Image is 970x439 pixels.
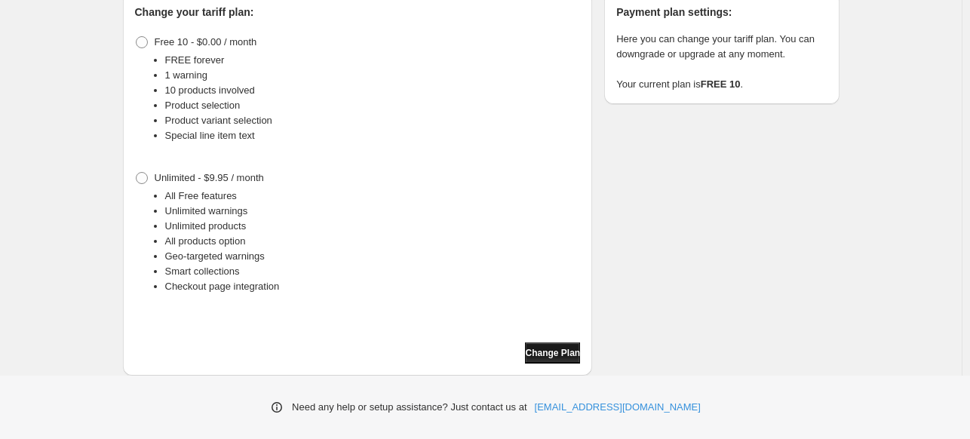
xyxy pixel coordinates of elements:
[165,53,581,68] li: FREE forever
[525,347,580,359] span: Change Plan
[525,342,580,364] button: Change Plan
[165,279,581,294] li: Checkout page integration
[165,68,581,83] li: 1 warning
[135,5,581,20] h2: Change your tariff plan:
[616,5,827,20] h2: Payment plan settings:
[616,77,827,92] p: Your current plan is .
[155,36,257,48] span: Free 10 - $0.00 / month
[701,78,741,90] strong: FREE 10
[165,113,581,128] li: Product variant selection
[165,249,581,264] li: Geo-targeted warnings
[165,98,581,113] li: Product selection
[165,128,581,143] li: Special line item text
[165,189,581,204] li: All Free features
[165,83,581,98] li: 10 products involved
[616,32,827,62] p: Here you can change your tariff plan. You can downgrade or upgrade at any moment.
[155,172,264,183] span: Unlimited - $9.95 / month
[535,400,701,415] a: [EMAIL_ADDRESS][DOMAIN_NAME]
[165,219,581,234] li: Unlimited products
[165,204,581,219] li: Unlimited warnings
[165,234,581,249] li: All products option
[165,264,581,279] li: Smart collections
